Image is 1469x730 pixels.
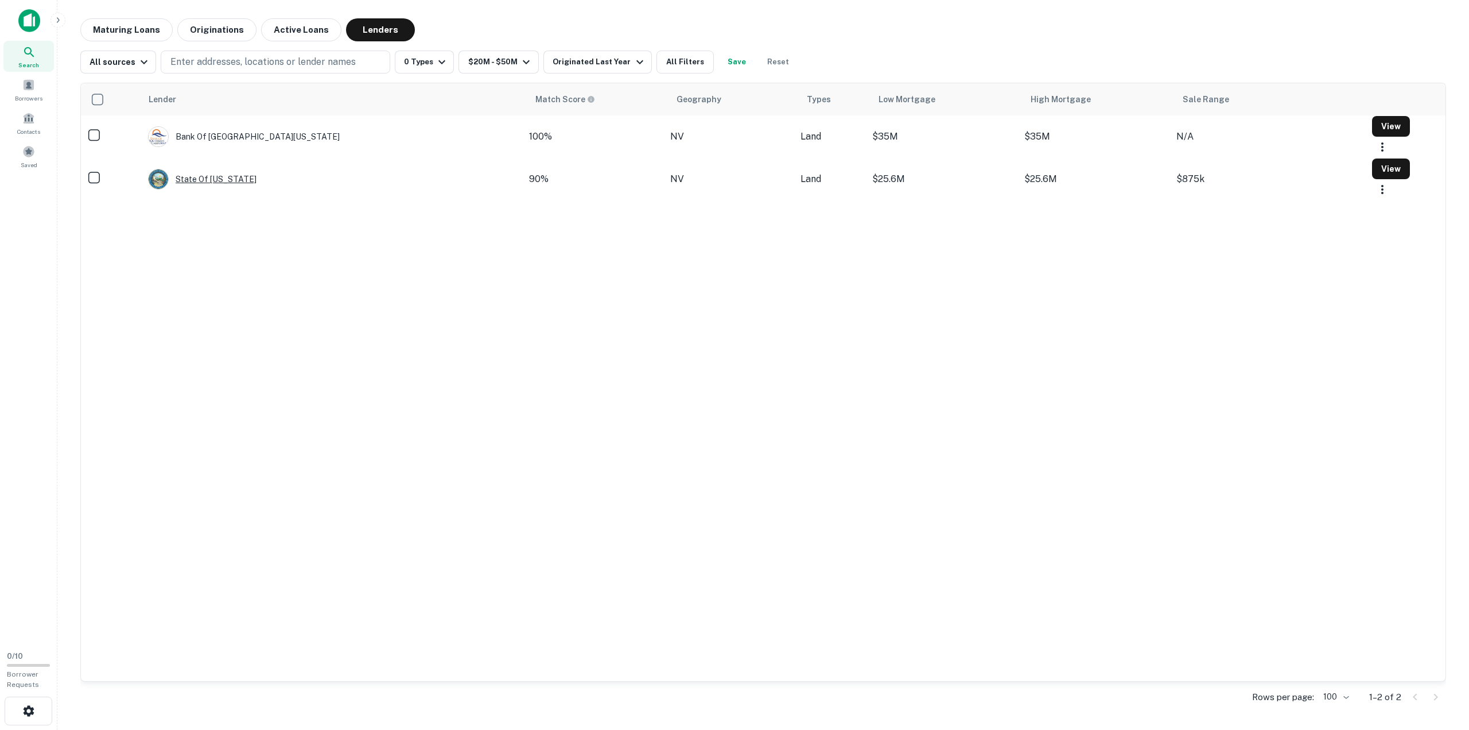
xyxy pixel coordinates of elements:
[458,51,539,74] button: $20M - $50M
[543,51,651,74] button: Originated Last Year
[161,51,390,74] button: Enter addresses, locations or lender names
[177,18,257,41] button: Originations
[3,41,54,72] a: Search
[170,55,356,69] p: Enter addresses, locations or lender names
[149,169,168,189] img: picture
[1372,116,1410,137] button: View
[1369,690,1401,704] p: 1–2 of 2
[1252,690,1314,704] p: Rows per page:
[148,169,257,190] div: State Of [US_STATE]
[346,18,415,41] button: Lenders
[1412,638,1469,693] iframe: Chat Widget
[529,130,669,144] div: Capitalize uses an advanced AI algorithm to match your search with the best lender. The match sco...
[529,172,669,186] div: Capitalize uses an advanced AI algorithm to match your search with the best lender. The match sco...
[1024,158,1176,200] td: $25.6M
[1176,83,1371,115] th: Sale Range
[872,83,1024,115] th: Low Mortgage
[656,51,714,74] button: All Filters
[1319,689,1351,705] div: 100
[80,18,173,41] button: Maturing Loans
[872,158,1024,200] td: $25.6M
[149,127,168,146] img: picture
[3,107,54,138] a: Contacts
[528,83,670,115] th: Capitalize uses an advanced AI algorithm to match your search with the best lender. The match sco...
[718,51,755,74] button: Save your search to get updates of matches that match your search criteria.
[1176,115,1371,158] td: N/A
[7,670,39,689] span: Borrower Requests
[535,93,595,106] div: Capitalize uses an advanced AI algorithm to match your search with the best lender. The match sco...
[670,172,799,186] div: NV
[3,141,54,172] a: Saved
[807,92,831,106] div: Types
[1024,115,1176,158] td: $35M
[17,127,40,136] span: Contacts
[800,172,871,186] div: Land
[800,83,872,115] th: Types
[21,160,37,169] span: Saved
[1031,92,1091,106] div: High Mortgage
[879,92,935,106] div: Low Mortgage
[677,92,721,106] div: Geography
[1372,159,1410,179] button: View
[395,51,454,74] button: 0 Types
[760,51,796,74] button: Reset
[1183,92,1229,106] div: Sale Range
[148,126,340,147] div: Bank Of [GEOGRAPHIC_DATA][US_STATE]
[553,55,646,69] div: Originated Last Year
[1024,83,1176,115] th: High Mortgage
[90,55,151,69] div: All sources
[670,130,799,144] div: NV
[80,51,156,74] button: All sources
[15,94,42,103] span: Borrowers
[1176,158,1371,200] td: $875k
[261,18,341,41] button: Active Loans
[800,130,871,144] div: Land
[535,93,593,106] h6: Match Score
[142,83,528,115] th: Lender
[3,74,54,105] a: Borrowers
[149,92,176,106] div: Lender
[18,60,39,69] span: Search
[7,652,23,661] span: 0 / 10
[670,83,800,115] th: Geography
[18,9,40,32] img: capitalize-icon.png
[872,115,1024,158] td: $35M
